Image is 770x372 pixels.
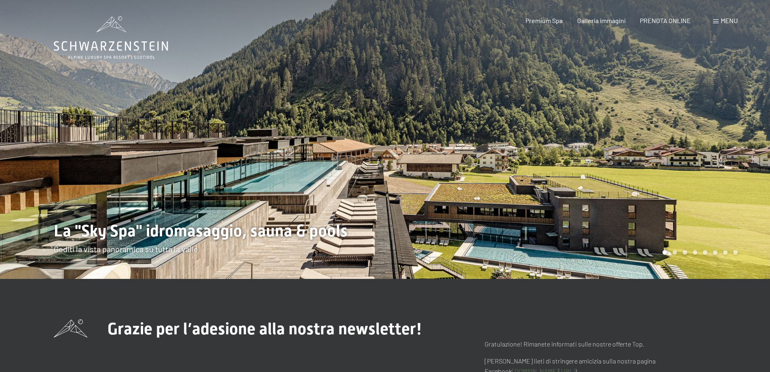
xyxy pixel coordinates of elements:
[660,250,738,255] div: Carousel Pagination
[662,250,667,255] div: Carousel Page 1 (Current Slide)
[640,17,691,24] a: PRENOTA ONLINE
[485,339,717,349] p: Gratulazione! Rimanete informati sulle nostre offerte Top.
[693,250,697,255] div: Carousel Page 4
[703,250,707,255] div: Carousel Page 5
[108,319,422,338] span: Grazie per l’adesione alla nostra newsletter!
[721,17,738,24] span: Menu
[577,17,626,24] a: Galleria immagini
[525,17,563,24] a: Premium Spa
[673,250,677,255] div: Carousel Page 2
[713,250,717,255] div: Carousel Page 6
[733,250,738,255] div: Carousel Page 8
[723,250,728,255] div: Carousel Page 7
[683,250,687,255] div: Carousel Page 3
